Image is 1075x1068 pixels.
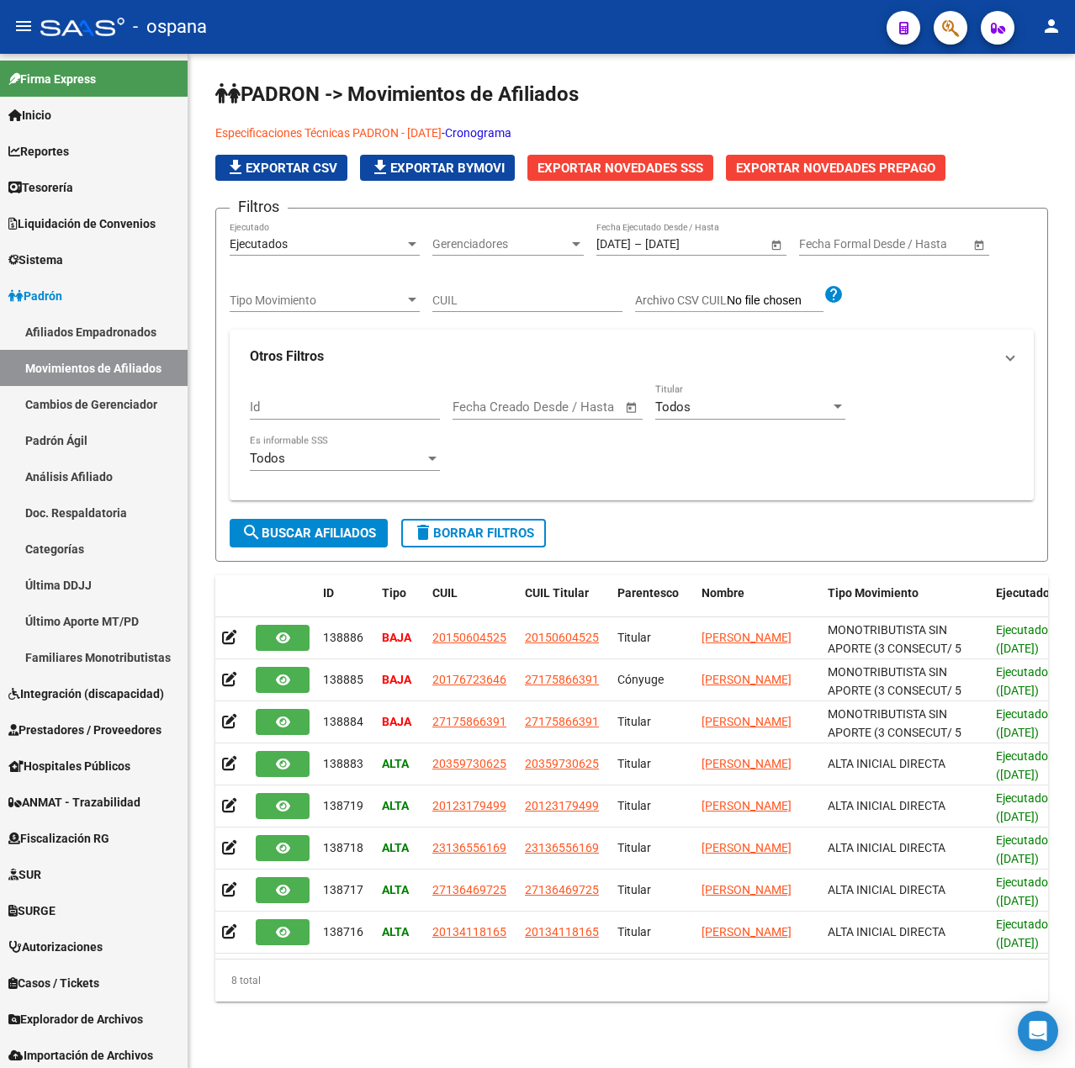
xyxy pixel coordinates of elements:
strong: BAJA [382,673,411,686]
input: Fecha fin [875,237,957,251]
span: 138718 [323,841,363,854]
span: Todos [655,399,691,415]
span: [PERSON_NAME] [702,883,792,896]
span: 20123179499 [525,799,599,812]
input: Archivo CSV CUIL [727,293,823,309]
input: Fecha fin [536,399,617,415]
span: Liquidación de Convenios [8,214,156,233]
span: 23136556169 [525,841,599,854]
div: 8 total [215,960,1048,1002]
p: - [215,124,1048,142]
span: 27175866391 [525,715,599,728]
span: Titular [617,715,651,728]
span: Fiscalización RG [8,829,109,848]
span: - ospana [133,8,207,45]
a: Cronograma [445,126,511,140]
span: Sistema [8,251,63,269]
span: 20123179499 [432,799,506,812]
button: Exportar Novedades SSS [527,155,713,181]
strong: ALTA [382,841,409,854]
span: Gerenciadores [432,237,569,251]
span: ALTA INICIAL DIRECTA [828,841,945,854]
span: Importación de Archivos [8,1046,153,1065]
datatable-header-cell: Tipo Movimiento [821,575,989,631]
span: Ejecutado ([DATE]) [996,791,1048,824]
datatable-header-cell: Parentesco [611,575,695,631]
strong: ALTA [382,799,409,812]
span: Nombre [702,586,744,600]
h3: Filtros [230,195,288,219]
span: Ejecutados [230,237,288,251]
datatable-header-cell: CUIL [426,575,518,631]
span: Exportar Novedades SSS [537,161,703,176]
span: 138885 [323,673,363,686]
span: Casos / Tickets [8,974,99,992]
span: 20134118165 [432,925,506,938]
span: 138886 [323,631,363,644]
div: Open Intercom Messenger [1018,1011,1058,1051]
span: 20134118165 [525,925,599,938]
input: Fecha fin [645,237,728,251]
span: CUIL [432,586,458,600]
span: Autorizaciones [8,938,103,956]
span: Exportar Novedades Prepago [736,161,935,176]
span: 27175866391 [525,673,599,686]
button: Open calendar [767,235,785,253]
span: 20150604525 [525,631,599,644]
span: PADRON -> Movimientos de Afiliados [215,82,579,106]
mat-icon: menu [13,16,34,36]
strong: ALTA [382,883,409,896]
span: 20176723646 [432,673,506,686]
span: Ejecutado ([DATE]) [996,833,1048,866]
span: Ejecutado ([DATE]) [996,707,1048,740]
span: [PERSON_NAME] [702,673,792,686]
span: [PERSON_NAME] [702,631,792,644]
span: Firma Express [8,70,96,88]
span: 138883 [323,757,363,770]
span: – [634,237,642,251]
span: 27136469725 [525,883,599,896]
span: Exportar Bymovi [370,161,505,176]
span: Titular [617,799,651,812]
span: Cónyuge [617,673,664,686]
span: Titular [617,925,651,938]
button: Open calendar [622,398,642,417]
a: Especificaciones Técnicas PADRON - [DATE] [215,126,442,140]
span: Titular [617,631,651,644]
mat-icon: file_download [370,157,390,177]
span: Ejecutado ([DATE]) [996,875,1048,908]
mat-icon: file_download [225,157,246,177]
span: 138716 [323,925,363,938]
span: Exportar CSV [225,161,337,176]
datatable-header-cell: Nombre [695,575,821,631]
span: Ejecutado ([DATE]) [996,749,1048,782]
span: 138719 [323,799,363,812]
span: Tipo Movimiento [230,293,405,308]
span: 27175866391 [432,715,506,728]
span: ANMAT - Trazabilidad [8,793,140,812]
button: Exportar Bymovi [360,155,515,181]
strong: ALTA [382,925,409,938]
button: Buscar Afiliados [230,519,388,547]
span: Tipo [382,586,406,600]
button: Exportar CSV [215,155,347,181]
strong: ALTA [382,757,409,770]
span: Tipo Movimiento [828,586,919,600]
span: [PERSON_NAME] [702,841,792,854]
span: [PERSON_NAME] [702,925,792,938]
mat-expansion-panel-header: Otros Filtros [230,330,1034,383]
span: Ejecutado ([DATE]) [996,917,1048,950]
span: [PERSON_NAME] [702,757,792,770]
span: [PERSON_NAME] [702,715,792,728]
span: Tesorería [8,178,73,197]
span: 20359730625 [525,757,599,770]
span: Prestadores / Proveedores [8,721,162,739]
mat-icon: search [241,522,262,542]
input: Fecha inicio [453,399,521,415]
datatable-header-cell: CUIL Titular [518,575,611,631]
strong: BAJA [382,631,411,644]
span: Titular [617,883,651,896]
button: Borrar Filtros [401,519,546,547]
span: 138717 [323,883,363,896]
span: SURGE [8,901,56,920]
